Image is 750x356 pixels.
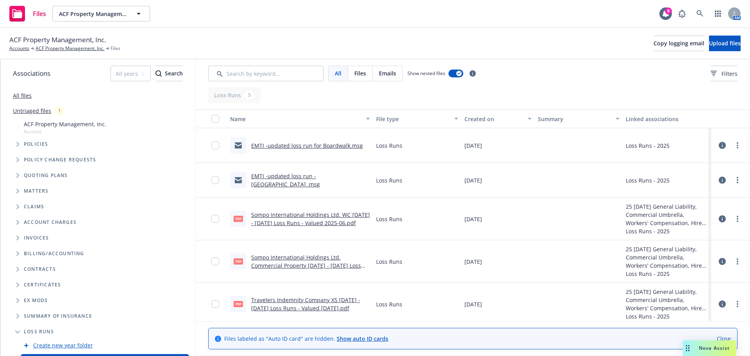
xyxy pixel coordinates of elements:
button: Upload files [709,36,741,51]
input: Toggle Row Selected [211,300,219,308]
span: ACF Property Management, Inc. [59,10,127,18]
a: more [733,299,742,309]
span: Associations [13,68,50,79]
span: pdf [234,258,243,264]
div: 25 [DATE] General Liability, Commercial Umbrella, Workers' Compensation, Hired and Non-Owned Auto... [626,202,708,227]
button: Summary [535,109,623,128]
input: Toggle Row Selected [211,176,219,184]
button: SearchSearch [155,66,183,81]
span: pdf [234,301,243,307]
span: Files labeled as "Auto ID card" are hidden. [224,335,388,343]
div: Tree Example [0,118,195,246]
span: Ex Mods [24,298,48,303]
button: Copy logging email [654,36,704,51]
a: Files [6,3,49,25]
button: Name [227,109,373,128]
input: Toggle Row Selected [211,141,219,149]
span: Account charges [24,220,77,225]
span: pdf [234,216,243,222]
a: Untriaged files [13,107,51,115]
span: Files [111,45,120,52]
span: Files [354,69,366,77]
a: All files [13,92,32,99]
a: ACF Property Management, Inc. [36,45,104,52]
a: Create new year folder [33,341,93,349]
span: Filters [711,70,737,78]
a: more [733,214,742,224]
span: Loss Runs [376,176,402,184]
a: Sompo International Holdings Ltd. Commercial Property [DATE] - [DATE] Loss Runs - Valued 2025-06.pdf [251,254,361,277]
span: All [335,69,341,77]
div: Loss Runs - 2025 [626,176,670,184]
a: Switch app [710,6,726,21]
span: Filters [721,70,737,78]
a: Close [717,335,731,343]
button: Filters [711,66,737,81]
button: Linked associations [623,109,711,128]
span: Loss Runs [24,329,54,334]
div: Loss Runs - 2025 [626,141,670,150]
span: Account [24,128,106,135]
span: Policy change requests [24,157,96,162]
span: ACF Property Management, Inc. [9,35,106,45]
svg: Search [155,70,162,77]
div: File type [376,115,450,123]
div: 1 [54,106,65,115]
div: Loss Runs - 2025 [626,227,708,235]
div: Loss Runs - 2025 [626,270,708,278]
div: Created on [464,115,523,123]
a: more [733,141,742,150]
div: Linked associations [626,115,708,123]
input: Select all [211,115,219,123]
input: Toggle Row Selected [211,215,219,223]
button: Nova Assist [683,340,736,356]
span: Loss Runs [376,258,402,266]
span: [DATE] [464,215,482,223]
span: Loss Runs [376,215,402,223]
span: Summary of insurance [24,314,92,318]
a: Sompo International Holdings Ltd. WC [DATE] - [DATE] Loss Runs - Valued 2025-06.pdf [251,211,370,227]
div: Summary [538,115,611,123]
a: Show auto ID cards [337,335,388,342]
div: Drag to move [683,340,693,356]
div: Loss Runs - 2025 [626,312,708,320]
div: 25 [DATE] General Liability, Commercial Umbrella, Workers' Compensation, Hired and Non-Owned Auto... [626,245,708,270]
span: Policies [24,142,48,147]
a: EMTI -updated loss run - [GEOGRAPHIC_DATA] .msg [251,172,320,188]
a: Travelers Indemnity Company XS [DATE] - [DATE] Loss Runs - Valued [DATE].pdf [251,296,360,312]
div: 8 [665,7,672,14]
span: Copy logging email [654,39,704,47]
span: Upload files [709,39,741,47]
div: Name [230,115,361,123]
a: Search [692,6,708,21]
span: Loss Runs [376,300,402,308]
span: Nova Assist [699,345,730,351]
div: Search [155,66,183,81]
input: Toggle Row Selected [211,258,219,265]
button: Created on [461,109,535,128]
button: File type [373,109,461,128]
a: Report a Bug [674,6,690,21]
span: Show nested files [407,70,445,77]
span: Emails [379,69,396,77]
span: Claims [24,204,44,209]
a: more [733,175,742,185]
span: Matters [24,189,48,193]
span: [DATE] [464,141,482,150]
a: Accounts [9,45,29,52]
span: Contracts [24,267,56,272]
div: 25 [DATE] General Liability, Commercial Umbrella, Workers' Compensation, Hired and Non-Owned Auto... [626,288,708,312]
a: EMTI -updated loss run for Boardwalk.msg [251,142,363,149]
span: Loss Runs [376,141,402,150]
span: Files [33,11,46,17]
span: [DATE] [464,300,482,308]
span: Certificates [24,283,61,287]
span: Billing/Accounting [24,251,84,256]
button: ACF Property Management, Inc. [52,6,150,21]
a: more [733,257,742,266]
span: ACF Property Management, Inc. [24,120,106,128]
span: Invoices [24,236,49,240]
span: [DATE] [464,258,482,266]
span: [DATE] [464,176,482,184]
input: Search by keyword... [208,66,323,81]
